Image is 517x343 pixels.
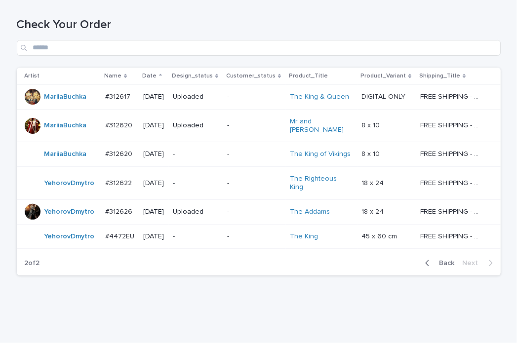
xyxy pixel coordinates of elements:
button: Next [459,259,501,267]
p: Date [142,71,157,81]
p: [DATE] [143,93,165,101]
p: Shipping_Title [419,71,460,81]
p: 2 of 2 [17,251,48,275]
p: - [227,208,282,216]
p: #312626 [105,206,134,216]
p: - [227,232,282,241]
p: - [173,179,219,188]
p: [DATE] [143,208,165,216]
p: DIGITAL ONLY [361,91,407,101]
p: 18 x 24 [361,206,386,216]
a: The Righteous King [290,175,352,191]
a: Mr and [PERSON_NAME] [290,117,352,134]
p: - [227,179,282,188]
p: 8 x 10 [361,148,382,158]
p: - [227,93,282,101]
p: [DATE] [143,179,165,188]
p: #312620 [105,119,134,130]
p: Product_Title [289,71,328,81]
tr: YehorovDmytro #4472EU#4472EU [DATE]--The King 45 x 60 cm45 x 60 cm FREE SHIPPING - preview in 1-2... [17,224,501,249]
a: The King [290,232,318,241]
tr: YehorovDmytro #312622#312622 [DATE]--The Righteous King 18 x 2418 x 24 FREE SHIPPING - preview in... [17,167,501,200]
p: 8 x 10 [361,119,382,130]
p: FREE SHIPPING - preview in 1-2 business days, after your approval delivery will take 5-10 b.d. [420,148,484,158]
p: Product_Variant [360,71,406,81]
p: [DATE] [143,232,165,241]
tr: MariiaBuchka #312617#312617 [DATE]Uploaded-The King & Queen DIGITAL ONLYDIGITAL ONLY FREE SHIPPIN... [17,84,501,109]
a: MariiaBuchka [44,121,87,130]
p: 18 x 24 [361,177,386,188]
p: FREE SHIPPING - preview in 1-2 business days, after your approval delivery will take 5-10 b.d. [420,206,484,216]
p: - [227,121,282,130]
h1: Check Your Order [17,18,501,32]
p: #4472EU [105,230,136,241]
p: - [227,150,282,158]
p: - [173,150,219,158]
p: Artist [25,71,40,81]
p: FREE SHIPPING - preview in 1-2 business days, after your approval delivery will take 6-10 busines... [420,230,484,241]
p: Customer_status [226,71,276,81]
p: [DATE] [143,150,165,158]
a: MariiaBuchka [44,93,87,101]
p: 45 x 60 cm [361,230,399,241]
p: #312622 [105,177,134,188]
a: YehorovDmytro [44,208,95,216]
button: Back [417,259,459,267]
a: The King & Queen [290,93,349,101]
a: The King of Vikings [290,150,351,158]
span: Next [463,260,484,267]
p: Uploaded [173,93,219,101]
input: Search [17,40,501,56]
p: #312617 [105,91,132,101]
a: The Addams [290,208,330,216]
p: Design_status [172,71,213,81]
tr: YehorovDmytro #312626#312626 [DATE]Uploaded-The Addams 18 x 2418 x 24 FREE SHIPPING - preview in ... [17,199,501,224]
p: Name [104,71,121,81]
tr: MariiaBuchka #312620#312620 [DATE]Uploaded-Mr and [PERSON_NAME] 8 x 108 x 10 FREE SHIPPING - prev... [17,109,501,142]
p: #312620 [105,148,134,158]
p: FREE SHIPPING - preview in 1-2 business days, after your approval delivery will take 5-10 b.d. [420,119,484,130]
a: YehorovDmytro [44,232,95,241]
tr: MariiaBuchka #312620#312620 [DATE]--The King of Vikings 8 x 108 x 10 FREE SHIPPING - preview in 1... [17,142,501,167]
p: [DATE] [143,121,165,130]
p: Uploaded [173,208,219,216]
p: - [173,232,219,241]
p: Uploaded [173,121,219,130]
p: FREE SHIPPING - preview in 1-2 business days, after your approval delivery will take 5-10 b.d. [420,177,484,188]
span: Back [434,260,455,267]
p: FREE SHIPPING - preview in 1-2 business days, after your approval delivery will take 5-10 b.d. [420,91,484,101]
a: MariiaBuchka [44,150,87,158]
a: YehorovDmytro [44,179,95,188]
